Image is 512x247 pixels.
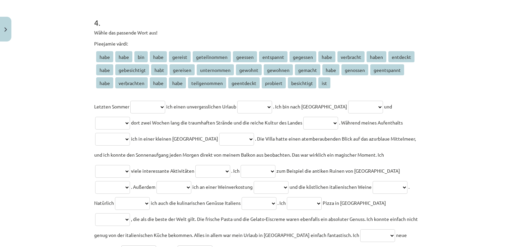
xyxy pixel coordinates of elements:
[96,64,113,75] span: habe
[131,136,218,142] span: ich in einer kleinen [GEOGRAPHIC_DATA]
[151,200,241,206] span: ich auch die kulinarischen Genüsse Italiens
[318,51,335,62] span: habe
[94,29,418,36] p: Wähle das passende Wort aus!
[94,103,129,109] span: Letzten Sommer
[170,64,195,75] span: gereisen
[236,64,262,75] span: gewohnt
[193,51,231,62] span: geteilnommen
[131,184,155,190] span: . Außerdem
[150,51,167,62] span: habe
[318,77,330,88] span: ist
[288,77,316,88] span: besichtigt
[367,51,386,62] span: haben
[131,168,194,174] span: viele interessante Aktivitäten
[192,184,253,190] span: ich an einer Weinverkostung
[115,77,148,88] span: verbrachten
[290,51,316,62] span: gegessen
[151,64,168,75] span: habt
[273,103,347,109] span: . Ich bin nach [GEOGRAPHIC_DATA]
[262,77,286,88] span: probiert
[322,64,339,75] span: habe
[337,51,365,62] span: verbracht
[233,51,257,62] span: geessen
[115,51,132,62] span: habe
[264,64,293,75] span: gewohnen
[277,200,286,206] span: . Ich
[94,216,418,238] span: , die als die beste der Welt gilt. Die frische Pasta und die Gelato-Eiscreme waren ebenfalls ein ...
[4,27,7,32] img: icon-close-lesson-0947bae3869378f0d4975bcd49f059093ad1ed9edebbc8119c70593378902aed.svg
[259,51,287,62] span: entspannt
[188,77,226,88] span: teilgenommen
[131,119,302,126] span: dort zwei Wochen lang die traumhaften Strände und die reiche Kultur des Landes
[96,51,113,62] span: habe
[150,77,167,88] span: habe
[384,103,392,109] span: und
[276,168,400,174] span: zum Beispiel die antiken Ruinen von [GEOGRAPHIC_DATA]
[370,64,404,75] span: geentspannt
[295,64,320,75] span: gemacht
[339,119,403,126] span: . Während meines Aufenthalts
[96,77,113,88] span: habe
[169,51,191,62] span: gereist
[134,51,148,62] span: bin
[94,6,418,27] h1: 4 .
[228,77,260,88] span: geentdeckt
[197,64,234,75] span: unternommen
[94,136,416,158] span: . Die Villa hatte einen atemberaubenden Blick auf das azurblaue Mittelmeer, und ich konnte den So...
[169,77,186,88] span: habe
[388,51,414,62] span: entdeckt
[115,64,149,75] span: gebesichtigt
[341,64,368,75] span: genossen
[166,103,236,109] span: ich einen unvergesslichen Urlaub
[231,168,240,174] span: . Ich
[290,184,372,190] span: und die köstlichen italienischen Weine
[94,40,418,47] p: Pieejamie vārdi:
[323,200,386,206] span: Pizza in [GEOGRAPHIC_DATA]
